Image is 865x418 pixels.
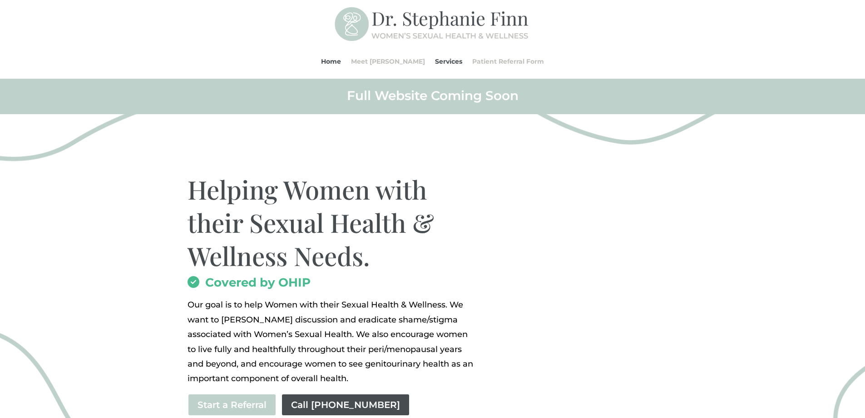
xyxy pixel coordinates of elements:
[351,44,425,79] a: Meet [PERSON_NAME]
[188,297,476,386] p: Our goal is to help Women with their Sexual Health & Wellness. We want to [PERSON_NAME] discussio...
[188,87,678,108] h2: Full Website Coming Soon
[435,44,462,79] a: Services
[321,44,341,79] a: Home
[188,277,476,293] h2: Covered by OHIP
[281,393,410,416] a: Call [PHONE_NUMBER]
[188,393,277,416] a: Start a Referral
[188,297,476,386] div: Page 1
[472,44,544,79] a: Patient Referral Form
[188,173,476,277] h1: Helping Women with their Sexual Health & Wellness Needs.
